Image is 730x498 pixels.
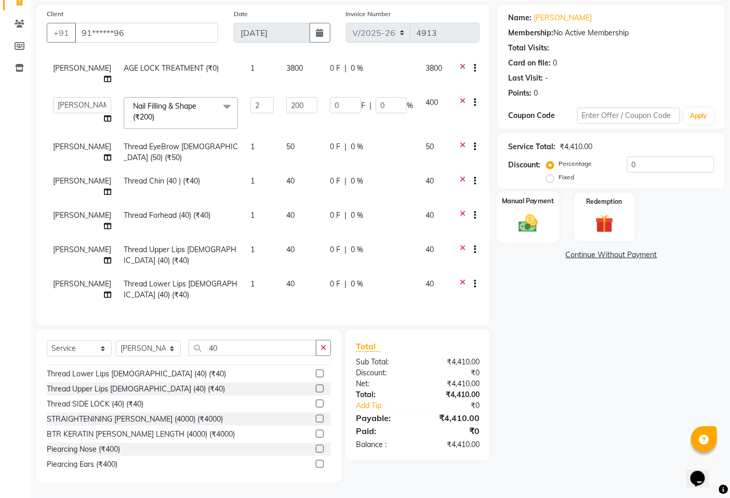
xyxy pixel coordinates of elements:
[553,58,557,69] div: 0
[351,141,363,152] span: 0 %
[133,101,196,122] span: Nail Filling & Shape (₹200)
[47,414,223,425] div: STRAIGHTENINING [PERSON_NAME] (4000) (₹4000)
[348,368,418,378] div: Discount:
[250,279,255,289] span: 1
[351,63,363,74] span: 0 %
[508,58,551,69] div: Card on file:
[348,412,418,424] div: Payable:
[124,245,236,265] span: Thread Upper Lips [DEMOGRAPHIC_DATA] (40) (₹40)
[508,28,553,38] div: Membership:
[124,211,210,220] span: Thread Forhead (40) (₹40)
[348,439,418,450] div: Balance :
[286,63,303,73] span: 3800
[686,456,720,488] iframe: chat widget
[407,100,413,111] span: %
[330,141,340,152] span: 0 F
[286,211,295,220] span: 40
[361,100,365,111] span: F
[124,63,219,73] span: AGE LOCK TREATMENT (₹0)
[154,112,159,122] a: x
[418,357,487,368] div: ₹4,410.00
[234,9,248,19] label: Date
[250,176,255,186] span: 1
[286,245,295,254] span: 40
[559,173,574,182] label: Fixed
[351,210,363,221] span: 0 %
[560,141,592,152] div: ₹4,410.00
[502,196,554,206] label: Manual Payment
[47,399,143,410] div: Thread SIDE LOCK (40) (₹40)
[250,142,255,151] span: 1
[124,279,237,299] span: Thread Lower Lips [DEMOGRAPHIC_DATA] (40) (₹40)
[508,88,532,99] div: Points:
[508,141,555,152] div: Service Total:
[47,459,117,470] div: Piearcing Ears (₹400)
[545,73,548,84] div: -
[344,176,347,187] span: |
[124,142,238,162] span: Thread EyeBrow [DEMOGRAPHIC_DATA] (50) (₹50)
[330,176,340,187] span: 0 F
[534,88,538,99] div: 0
[508,12,532,23] div: Name:
[348,357,418,368] div: Sub Total:
[508,160,540,171] div: Discount:
[47,384,225,395] div: Thread Upper Lips [DEMOGRAPHIC_DATA] (40) (₹40)
[426,245,434,254] span: 40
[418,425,487,437] div: ₹0
[577,108,680,124] input: Enter Offer / Coupon Code
[47,444,120,455] div: Piearcing Nose (₹400)
[559,159,592,168] label: Percentage
[286,142,295,151] span: 50
[356,341,380,352] span: Total
[513,212,544,234] img: _cash.svg
[426,176,434,186] span: 40
[124,176,200,186] span: Thread Chin (40 ) (₹40)
[348,378,418,389] div: Net:
[250,211,255,220] span: 1
[508,43,549,54] div: Total Visits:
[426,211,434,220] span: 40
[418,368,487,378] div: ₹0
[351,244,363,255] span: 0 %
[351,176,363,187] span: 0 %
[53,176,111,186] span: [PERSON_NAME]
[344,279,347,290] span: |
[587,197,622,206] label: Redemption
[418,412,487,424] div: ₹4,410.00
[330,279,340,290] span: 0 F
[250,63,255,73] span: 1
[426,279,434,289] span: 40
[53,142,111,151] span: [PERSON_NAME]
[286,279,295,289] span: 40
[344,141,347,152] span: |
[348,389,418,400] div: Total:
[351,279,363,290] span: 0 %
[53,63,111,73] span: [PERSON_NAME]
[500,250,723,260] a: Continue Without Payment
[53,245,111,254] span: [PERSON_NAME]
[344,63,347,74] span: |
[47,369,226,379] div: Thread Lower Lips [DEMOGRAPHIC_DATA] (40) (₹40)
[508,110,577,121] div: Coupon Code
[369,100,371,111] span: |
[344,210,347,221] span: |
[330,63,340,74] span: 0 F
[348,400,429,411] a: Add Tip
[344,244,347,255] span: |
[346,9,391,19] label: Invoice Number
[189,340,316,356] input: Search or Scan
[418,378,487,389] div: ₹4,410.00
[508,73,543,84] div: Last Visit:
[330,210,340,221] span: 0 F
[330,244,340,255] span: 0 F
[426,63,442,73] span: 3800
[348,425,418,437] div: Paid:
[684,108,714,124] button: Apply
[53,279,111,289] span: [PERSON_NAME]
[286,176,295,186] span: 40
[250,245,255,254] span: 1
[430,400,488,411] div: ₹0
[508,28,714,38] div: No Active Membership
[47,9,63,19] label: Client
[47,429,235,440] div: BTR KERATIN [PERSON_NAME] LENGTH (4000) (₹4000)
